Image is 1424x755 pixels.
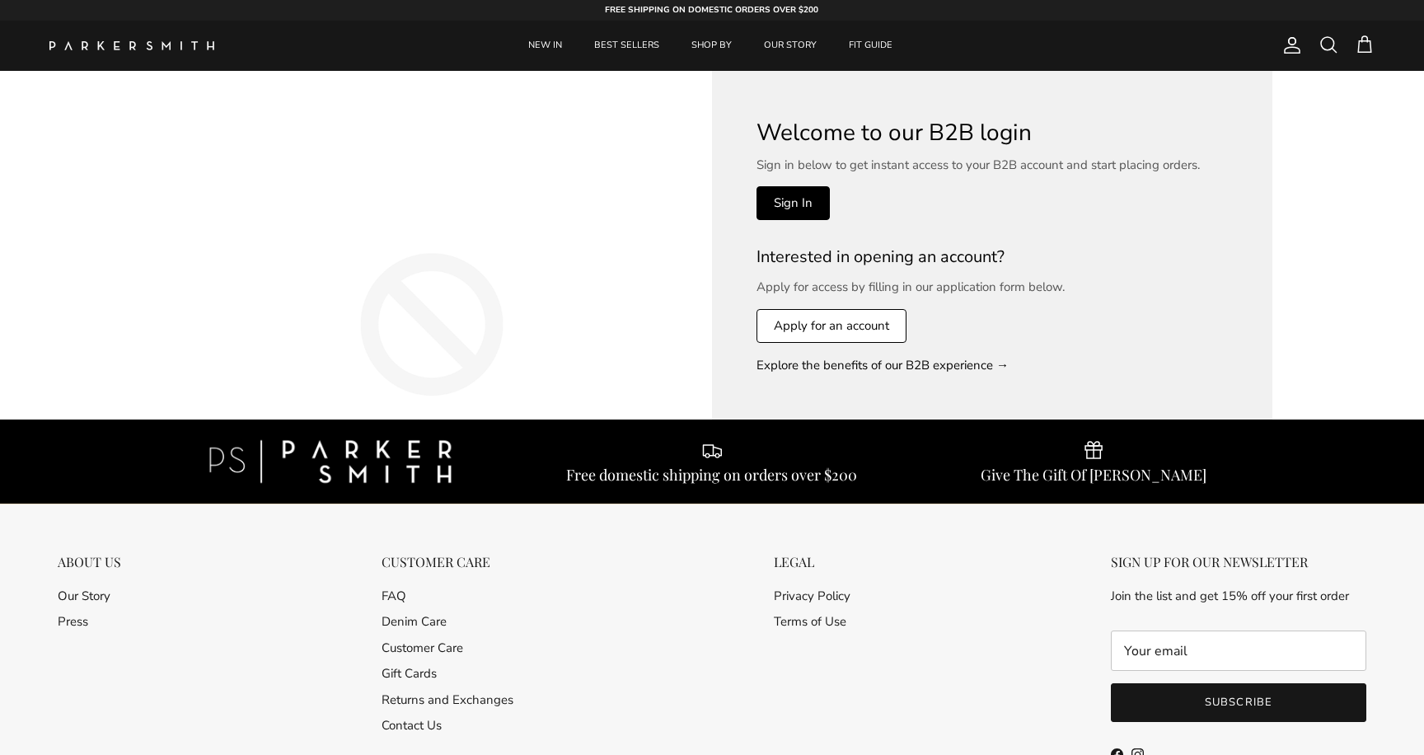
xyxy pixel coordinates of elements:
[58,554,121,570] div: ABOUT US
[756,186,830,220] a: Sign In
[756,357,1009,373] a: Explore the benefits of our B2B experience →
[1111,631,1366,672] input: Email
[605,4,818,16] strong: FREE SHIPPING ON DOMESTIC ORDERS OVER $200
[58,613,88,630] a: Press
[382,640,463,656] a: Customer Care
[58,588,110,604] a: Our Story
[246,21,1175,71] div: Primary
[382,588,406,604] a: FAQ
[566,466,857,484] div: Free domestic shipping on orders over $200
[749,21,831,71] a: OUR STORY
[774,588,850,604] a: Privacy Policy
[513,21,577,71] a: NEW IN
[1111,586,1366,606] p: Join the list and get 15% off your first order
[382,613,447,630] a: Denim Care
[756,115,1228,150] div: Welcome to our B2B login
[382,665,437,682] a: Gift Cards
[756,278,1228,297] p: Apply for access by filling in our application form below.
[382,554,513,570] div: CUSTOMER CARE
[756,309,906,343] a: Apply for an account
[1276,35,1302,55] a: Account
[756,156,1228,175] p: Sign in below to get instant access to your B2B account and start placing orders.
[382,692,513,708] a: Returns and Exchanges
[774,613,846,630] a: Terms of Use
[1111,683,1366,721] button: Subscribe
[774,554,850,570] div: LEGAL
[49,41,214,50] img: Parker Smith
[981,466,1206,484] div: Give The Gift Of [PERSON_NAME]
[579,21,674,71] a: BEST SELLERS
[677,21,747,71] a: SHOP BY
[382,717,442,734] a: Contact Us
[1111,554,1366,570] div: SIGN UP FOR OUR NEWSLETTER
[834,21,907,71] a: FIT GUIDE
[756,245,1228,270] div: Interested in opening an account?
